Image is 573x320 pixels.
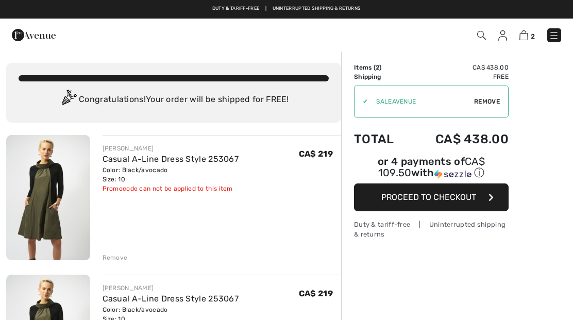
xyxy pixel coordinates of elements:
[376,64,379,71] span: 2
[354,157,509,183] div: or 4 payments ofCA$ 109.50withSezzle Click to learn more about Sezzle
[19,90,329,110] div: Congratulations! Your order will be shipped for FREE!
[299,289,333,298] span: CA$ 219
[355,97,368,106] div: ✔
[354,157,509,180] div: or 4 payments of with
[549,30,559,41] img: Menu
[409,63,509,72] td: CA$ 438.00
[103,253,128,262] div: Remove
[12,25,56,45] img: 1ère Avenue
[409,122,509,157] td: CA$ 438.00
[409,72,509,81] td: Free
[519,29,535,41] a: 2
[354,72,409,81] td: Shipping
[58,90,79,110] img: Congratulation2.svg
[354,122,409,157] td: Total
[381,192,476,202] span: Proceed to Checkout
[354,63,409,72] td: Items ( )
[103,283,239,293] div: [PERSON_NAME]
[498,30,507,41] img: My Info
[103,154,239,164] a: Casual A-Line Dress Style 253067
[354,220,509,239] div: Duty & tariff-free | Uninterrupted shipping & returns
[519,30,528,40] img: Shopping Bag
[103,184,239,193] div: Promocode can not be applied to this item
[12,29,56,39] a: 1ère Avenue
[103,165,239,184] div: Color: Black/avocado Size: 10
[103,144,239,153] div: [PERSON_NAME]
[474,97,500,106] span: Remove
[378,155,485,179] span: CA$ 109.50
[477,31,486,40] img: Search
[434,170,471,179] img: Sezzle
[354,183,509,211] button: Proceed to Checkout
[299,149,333,159] span: CA$ 219
[103,294,239,304] a: Casual A-Line Dress Style 253067
[531,32,535,40] span: 2
[368,86,474,117] input: Promo code
[6,135,90,260] img: Casual A-Line Dress Style 253067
